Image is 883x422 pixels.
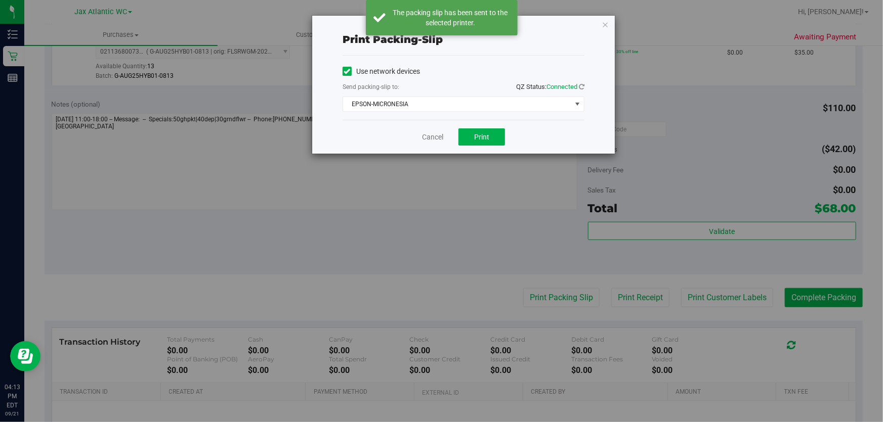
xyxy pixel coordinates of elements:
div: The packing slip has been sent to the selected printer. [391,8,510,28]
span: EPSON-MICRONESIA [343,97,571,111]
span: Print packing-slip [343,33,443,45]
button: Print [458,128,505,146]
span: QZ Status: [516,83,584,90]
span: Connected [546,83,577,90]
label: Use network devices [343,66,420,77]
span: Print [474,133,489,141]
label: Send packing-slip to: [343,82,399,91]
iframe: Resource center [10,341,40,371]
a: Cancel [422,132,443,143]
span: select [571,97,584,111]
